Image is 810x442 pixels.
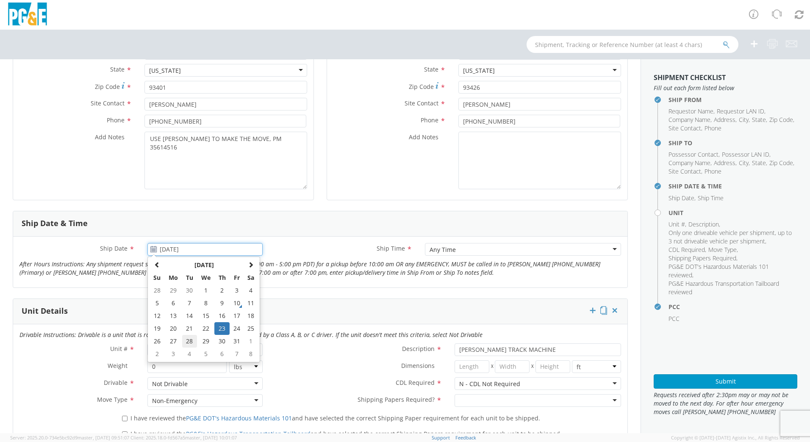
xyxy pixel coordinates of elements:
[197,309,215,322] td: 15
[164,309,182,322] td: 13
[669,107,713,115] span: Requestor Name
[396,378,435,387] span: CDL Required
[182,297,197,309] td: 7
[669,262,769,279] span: PG&E DOT's Hazardous Materials 101 reviewed
[421,116,438,124] span: Phone
[244,335,258,348] td: 1
[669,229,795,246] li: ,
[669,150,720,159] li: ,
[10,434,129,441] span: Server: 2025.20.0-734e5bc92d9
[409,83,434,91] span: Zip Code
[714,159,735,167] span: Address
[377,244,405,252] span: Ship Time
[182,335,197,348] td: 28
[130,434,237,441] span: Client: 2025.18.0-fd567a5
[230,297,244,309] td: 10
[185,434,237,441] span: master, [DATE] 10:01:07
[409,133,438,141] span: Add Notes
[214,309,229,322] td: 16
[654,374,797,389] button: Submit
[714,159,737,167] li: ,
[752,159,766,167] span: State
[669,254,738,262] li: ,
[214,335,229,348] td: 30
[78,434,129,441] span: master, [DATE] 09:51:07
[197,348,215,360] td: 5
[402,345,435,353] span: Description
[122,431,128,437] input: I have reviewed thePG&E's Hazardous Transportation Tailboardand have selected the correct Shippin...
[669,194,694,202] span: Ship Date
[197,297,215,309] td: 8
[244,309,258,322] td: 18
[104,378,128,387] span: Drivable
[150,322,164,335] td: 19
[717,107,764,115] span: Requestor LAN ID
[752,116,766,124] span: State
[714,116,735,124] span: Address
[214,284,229,297] td: 2
[495,360,530,373] input: Width
[669,315,680,323] span: PCC
[19,260,600,276] i: After Hours Instructions: Any shipment request submitted after normal business hours (7:00 am - 5...
[110,345,128,353] span: Unit #
[654,84,797,92] span: Fill out each form listed below
[150,348,164,360] td: 2
[100,244,128,252] span: Ship Date
[708,246,738,254] li: ,
[182,271,197,284] th: Tu
[230,322,244,335] td: 24
[122,416,128,421] input: I have reviewed thePG&E DOT's Hazardous Materials 101and have selected the correct Shipping Paper...
[430,246,456,254] div: Any Time
[230,335,244,348] td: 31
[669,124,701,132] span: Site Contact
[722,150,769,158] span: Possessor LAN ID
[669,167,702,176] li: ,
[669,220,686,229] li: ,
[244,348,258,360] td: 8
[186,414,292,422] a: PG&E DOT's Hazardous Materials 101
[197,322,215,335] td: 22
[769,116,793,124] span: Zip Code
[535,360,570,373] input: Height
[107,116,125,124] span: Phone
[708,246,737,254] span: Move Type
[669,220,685,228] span: Unit #
[752,159,767,167] li: ,
[669,229,792,245] span: Only one driveable vehicle per shipment, up to 3 not driveable vehicle per shipment
[669,304,797,310] h4: PCC
[150,335,164,348] td: 26
[769,159,794,167] li: ,
[6,3,49,28] img: pge-logo-06675f144f4cfa6a6814.png
[164,322,182,335] td: 20
[669,107,715,116] li: ,
[152,397,197,405] div: Non-Emergency
[739,116,749,124] span: City
[95,133,125,141] span: Add Notes
[669,183,797,189] h4: Ship Date & Time
[150,297,164,309] td: 5
[182,348,197,360] td: 4
[150,309,164,322] td: 12
[214,297,229,309] td: 9
[669,246,706,254] li: ,
[669,124,702,133] li: ,
[244,284,258,297] td: 4
[22,219,88,228] h3: Ship Date & Time
[752,116,767,124] li: ,
[459,380,520,388] div: N - CDL Not Required
[688,220,720,229] li: ,
[164,284,182,297] td: 29
[654,391,797,416] span: Requests received after 2:30pm may or may not be moved to the next day. For after hour emergency ...
[154,262,160,268] span: Previous Month
[455,360,489,373] input: Length
[739,116,750,124] li: ,
[230,348,244,360] td: 7
[244,297,258,309] td: 11
[432,434,450,441] a: Support
[230,284,244,297] td: 3
[197,335,215,348] td: 29
[739,159,750,167] li: ,
[669,140,797,146] h4: Ship To
[150,284,164,297] td: 28
[688,220,719,228] span: Description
